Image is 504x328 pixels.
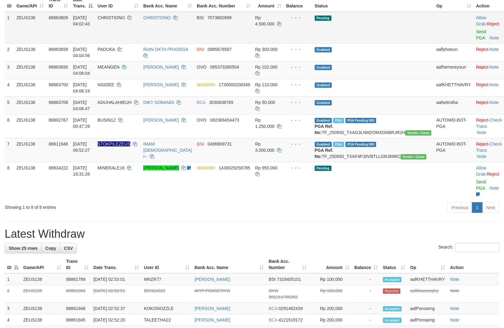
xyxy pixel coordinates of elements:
[197,118,207,123] span: OVO
[434,97,474,114] td: aafsetrotha
[143,47,188,52] a: RIAN OKTA PRASEGA
[194,317,230,322] a: [PERSON_NAME]
[49,142,68,146] span: 88811948
[143,82,179,87] a: [PERSON_NAME]
[49,47,68,52] span: 88863659
[64,246,73,251] span: CSV
[73,47,90,58] span: [DATE] 04:04:56
[143,165,179,170] a: [PERSON_NAME]
[5,61,14,79] td: 3
[141,273,192,285] td: MNZR77
[315,118,332,123] span: Grabbed
[346,118,377,123] span: PGA Pending
[14,162,46,200] td: ZEUS138
[197,47,204,52] span: BNI
[490,100,499,105] a: Note
[98,65,120,70] span: MEANGEN
[309,314,352,326] td: Rp 200,000
[490,47,499,52] a: Note
[352,303,381,314] td: -
[490,186,499,191] a: Note
[450,288,460,293] a: Note
[41,243,60,254] a: Copy
[73,65,90,76] span: [DATE] 04:06:04
[5,97,14,114] td: 5
[352,314,381,326] td: -
[98,165,125,170] span: MINERALE16
[49,100,68,105] span: 88863706
[286,64,310,70] div: - - -
[143,15,171,20] a: CHRISTIONO
[210,65,239,70] span: Copy 085373280504 to clipboard
[5,114,14,138] td: 6
[208,47,232,52] span: Copy 0985678587 to clipboard
[73,100,90,111] span: [DATE] 04:06:47
[286,82,310,88] div: - - -
[49,65,68,70] span: 88863695
[352,273,381,285] td: -
[266,256,309,273] th: Bank Acc. Number: activate to sort column ascending
[91,285,141,303] td: [DATE] 02:52:51
[64,273,91,285] td: 88861789
[255,118,274,129] span: Rp 1.250.000
[60,243,77,254] a: CSV
[143,65,179,70] a: [PERSON_NAME]
[141,314,192,326] td: TALEETHA22
[98,82,114,87] span: NGIDEE
[143,142,192,159] a: IMAM [DEMOGRAPHIC_DATA] I--
[255,65,278,70] span: Rp 102.000
[309,256,352,273] th: Amount: activate to sort column ascending
[5,303,21,314] td: 3
[219,165,250,170] span: Copy 1430029258785 to clipboard
[476,47,488,52] a: Reject
[73,165,90,177] span: [DATE] 18:31:26
[333,142,344,147] span: Marked by aafsreyleap
[448,202,472,213] a: Previous
[477,130,487,135] a: Note
[315,47,332,52] span: Grabbed
[286,141,310,147] div: - - -
[197,82,215,87] span: MANDIRI
[383,289,400,294] span: Rejected
[279,306,303,311] span: Copy 0291462439 to clipboard
[315,65,332,70] span: Grabbed
[64,314,91,326] td: 88861945
[255,100,275,105] span: Rp 50.000
[269,306,277,311] span: BCA
[333,118,344,123] span: Marked by aafsreyleap
[255,82,278,87] span: Rp 110.000
[315,148,333,159] b: PGA Ref. No:
[408,303,448,314] td: aafPonsarng
[448,256,499,273] th: Action
[309,273,352,285] td: Rp 100,000
[197,65,207,70] span: OVO
[14,114,46,138] td: ZEUS138
[73,15,90,26] span: [DATE] 04:02:43
[312,114,434,138] td: TF_250930_TXAG3LNM2OMXDNBRJR2H
[450,306,460,311] a: Note
[476,165,486,177] a: Allow Grab
[408,256,448,273] th: Op: activate to sort column ascending
[64,256,91,273] th: Trans ID: activate to sort column ascending
[14,12,46,44] td: ZEUS138
[207,15,232,20] span: Copy 7073682899 to clipboard
[439,243,499,252] label: Search:
[269,288,278,293] span: OVO
[352,256,381,273] th: Balance: activate to sort column ascending
[197,142,204,146] span: BNI
[352,285,381,303] td: -
[476,29,486,40] a: Send PGA
[434,43,474,61] td: aaflyhoeun
[476,142,488,146] a: Reject
[49,165,68,170] span: 88834222
[14,79,46,97] td: ZEUS138
[482,202,499,213] a: Next
[477,154,487,159] a: Note
[490,82,499,87] a: Note
[434,138,474,162] td: AUTOWD-BOT-PGA
[286,117,310,123] div: - - -
[9,246,38,251] span: Show 25 rows
[64,285,91,303] td: 88861964
[91,273,141,285] td: [DATE] 02:53:01
[315,166,332,171] span: Pending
